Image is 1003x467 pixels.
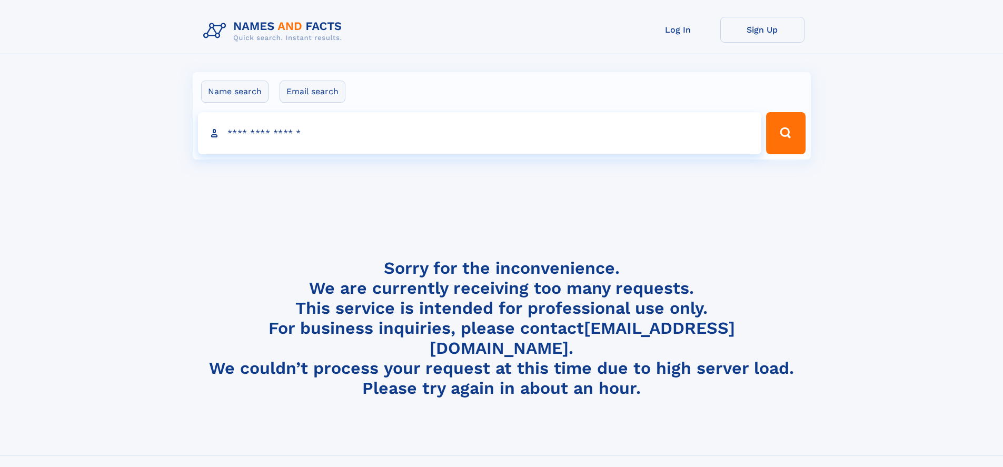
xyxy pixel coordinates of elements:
[199,17,351,45] img: Logo Names and Facts
[720,17,805,43] a: Sign Up
[636,17,720,43] a: Log In
[766,112,805,154] button: Search Button
[198,112,762,154] input: search input
[201,81,269,103] label: Name search
[430,318,735,358] a: [EMAIL_ADDRESS][DOMAIN_NAME]
[199,258,805,399] h4: Sorry for the inconvenience. We are currently receiving too many requests. This service is intend...
[280,81,345,103] label: Email search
